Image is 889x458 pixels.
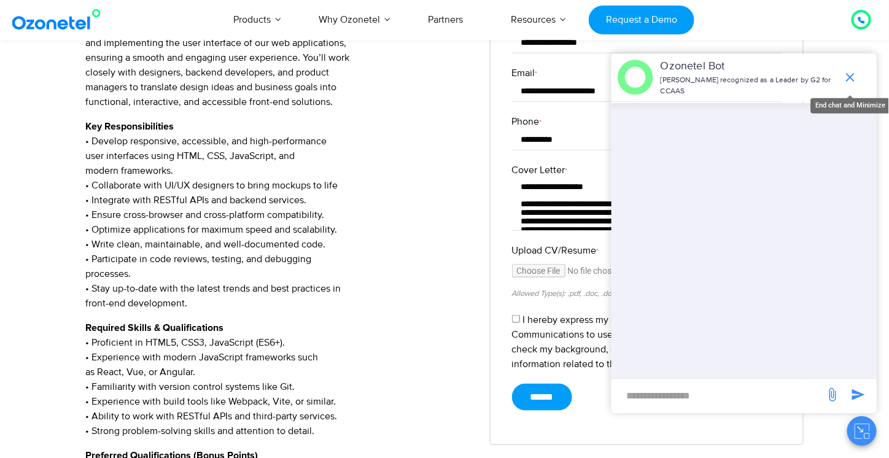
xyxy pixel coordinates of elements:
small: Allowed Type(s): .pdf, .doc, .docx [512,289,619,298]
label: Email [512,66,782,80]
label: Phone [512,114,782,129]
p: • Develop responsive, accessible, and high-performance user interfaces using HTML, CSS, JavaScrip... [85,119,472,311]
button: Close chat [847,416,877,446]
p: [PERSON_NAME] recognized as a Leader by G2 for CCAAS [661,75,837,97]
span: end chat or minimize [838,65,863,90]
p: • Proficient in HTML5, CSS3, JavaScript (ES6+). • Experience with modern JavaScript frameworks su... [85,320,472,438]
a: Request a Demo [589,6,694,34]
p: Ozonetel Bot [661,58,837,75]
span: send message [820,382,845,407]
strong: Required Skills & Qualifications [85,323,223,333]
label: Upload CV/Resume [512,243,782,258]
div: new-msg-input [618,385,819,407]
label: Cover Letter [512,163,782,177]
span: send message [846,382,871,407]
strong: Key Responsibilities [85,122,174,131]
label: I hereby express my explicit consent to Ozonetel Communications to use the information provided o... [512,314,778,370]
img: header [618,60,653,95]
